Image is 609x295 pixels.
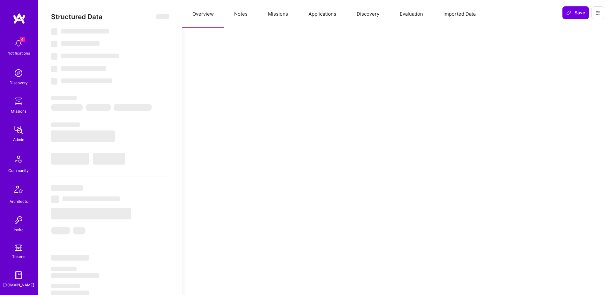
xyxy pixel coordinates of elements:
span: ‌ [51,28,57,35]
span: ‌ [93,153,125,165]
span: ‌ [51,153,89,165]
span: ‌ [51,96,77,100]
span: ‌ [85,104,111,111]
img: admin teamwork [12,123,25,136]
span: ‌ [51,78,57,85]
span: ‌ [51,227,70,234]
span: ‌ [51,255,89,261]
img: Architects [11,183,26,198]
img: Community [11,152,26,167]
span: ‌ [51,208,131,219]
img: teamwork [12,95,25,108]
span: ‌ [63,196,120,201]
span: ‌ [156,14,169,19]
span: ‌ [61,41,100,46]
span: ‌ [51,267,77,271]
span: ‌ [51,66,57,72]
span: Structured Data [51,13,102,21]
span: ‌ [51,122,80,127]
span: ‌ [61,54,119,58]
div: [DOMAIN_NAME] [3,282,34,288]
div: Missions [11,108,26,114]
span: ‌ [51,284,80,288]
span: ‌ [51,41,57,47]
img: bell [12,37,25,50]
img: Invite [12,214,25,226]
img: discovery [12,67,25,79]
span: ‌ [61,29,109,33]
div: Admin [13,136,24,143]
button: Save [562,6,589,19]
span: ‌ [73,227,85,234]
span: ‌ [51,53,57,60]
span: ‌ [114,104,152,111]
div: Discovery [10,79,28,86]
span: 4 [20,37,25,42]
span: ‌ [51,195,59,203]
span: Save [566,10,585,16]
span: ‌ [61,78,112,83]
img: guide book [12,269,25,282]
span: ‌ [51,185,83,191]
span: ‌ [51,130,115,142]
span: ‌ [51,273,99,278]
img: tokens [15,245,22,251]
span: ‌ [61,66,106,71]
div: Architects [10,198,28,205]
div: Tokens [12,253,25,260]
div: Invite [14,226,24,233]
img: logo [13,13,26,24]
div: Notifications [7,50,30,56]
span: ‌ [51,104,83,111]
div: Community [8,167,29,174]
